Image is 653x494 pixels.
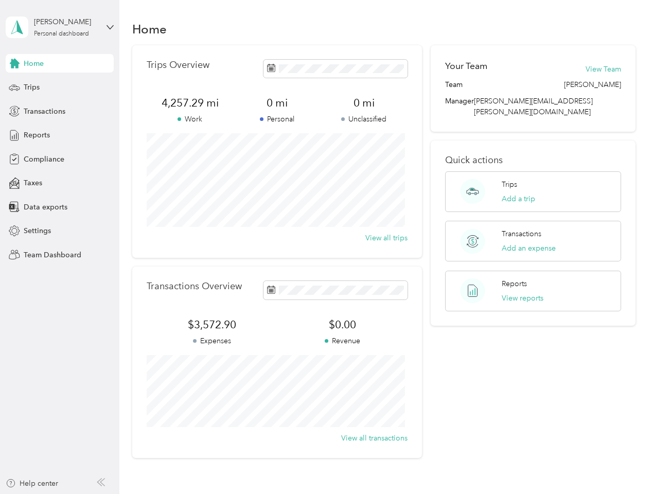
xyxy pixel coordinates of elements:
[24,130,50,140] span: Reports
[132,24,167,34] h1: Home
[445,96,474,117] span: Manager
[24,154,64,165] span: Compliance
[234,96,321,110] span: 0 mi
[321,96,408,110] span: 0 mi
[24,82,40,93] span: Trips
[24,250,81,260] span: Team Dashboard
[365,233,408,243] button: View all trips
[445,79,463,90] span: Team
[321,114,408,125] p: Unclassified
[341,433,408,444] button: View all transactions
[147,114,234,125] p: Work
[147,336,277,346] p: Expenses
[474,97,593,116] span: [PERSON_NAME][EMAIL_ADDRESS][PERSON_NAME][DOMAIN_NAME]
[502,179,517,190] p: Trips
[445,155,621,166] p: Quick actions
[586,64,621,75] button: View Team
[502,228,541,239] p: Transactions
[564,79,621,90] span: [PERSON_NAME]
[147,281,242,292] p: Transactions Overview
[24,202,67,213] span: Data exports
[445,60,487,73] h2: Your Team
[277,317,408,332] span: $0.00
[34,16,98,27] div: [PERSON_NAME]
[6,478,58,489] button: Help center
[24,178,42,188] span: Taxes
[502,278,527,289] p: Reports
[595,436,653,494] iframe: Everlance-gr Chat Button Frame
[502,293,543,304] button: View reports
[234,114,321,125] p: Personal
[147,96,234,110] span: 4,257.29 mi
[147,317,277,332] span: $3,572.90
[502,243,556,254] button: Add an expense
[24,106,65,117] span: Transactions
[34,31,89,37] div: Personal dashboard
[24,225,51,236] span: Settings
[277,336,408,346] p: Revenue
[24,58,44,69] span: Home
[502,193,535,204] button: Add a trip
[147,60,209,70] p: Trips Overview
